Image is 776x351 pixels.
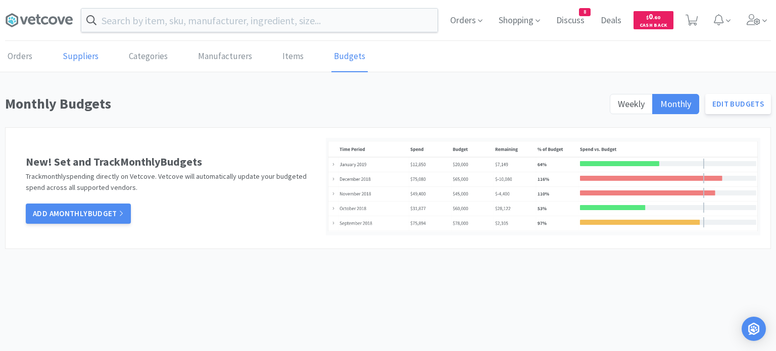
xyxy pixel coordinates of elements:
[552,16,589,25] a: Discuss8
[326,138,760,235] img: budget_ss.png
[60,41,101,72] a: Suppliers
[579,9,590,16] span: 8
[742,317,766,341] div: Open Intercom Messenger
[640,23,667,29] span: Cash Back
[5,92,604,115] h1: Monthly Budgets
[653,14,660,21] span: . 60
[5,41,35,72] a: Orders
[26,204,131,224] a: Add amonthlyBudget
[126,41,170,72] a: Categories
[705,94,771,114] a: Edit Budgets
[646,12,660,21] span: 0
[634,7,673,34] a: $0.60Cash Back
[618,98,645,110] span: Weekly
[26,155,202,169] strong: New! Set and Track Monthly Budgets
[26,171,316,193] p: Track monthly spending directly on Vetcove. Vetcove will automatically update your budgeted spend...
[646,14,649,21] span: $
[81,9,438,32] input: Search by item, sku, manufacturer, ingredient, size...
[196,41,255,72] a: Manufacturers
[280,41,306,72] a: Items
[660,98,691,110] span: Monthly
[597,16,625,25] a: Deals
[331,41,368,72] a: Budgets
